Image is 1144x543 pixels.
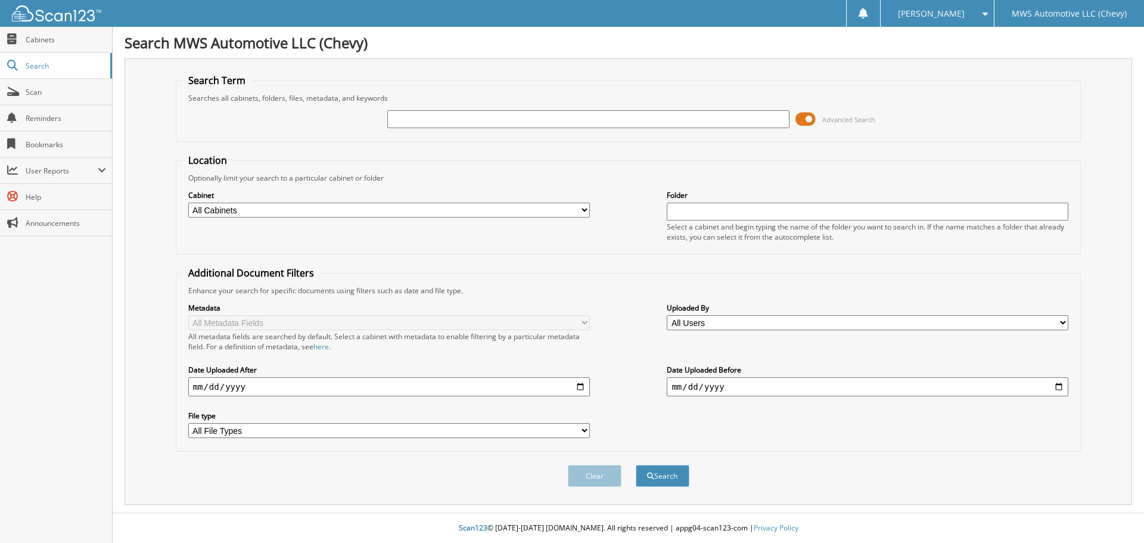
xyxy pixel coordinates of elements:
input: end [667,377,1068,396]
label: Date Uploaded Before [667,365,1068,375]
button: Clear [568,465,621,487]
legend: Additional Document Filters [182,266,320,280]
legend: Search Term [182,74,251,87]
span: Search [26,61,104,71]
span: Bookmarks [26,139,106,150]
a: Privacy Policy [754,523,798,533]
span: Advanced Search [822,115,875,124]
div: Select a cabinet and begin typing the name of the folder you want to search in. If the name match... [667,222,1068,242]
img: scan123-logo-white.svg [12,5,101,21]
label: Uploaded By [667,303,1068,313]
span: Help [26,192,106,202]
div: All metadata fields are searched by default. Select a cabinet with metadata to enable filtering b... [188,331,590,352]
span: Announcements [26,218,106,228]
input: start [188,377,590,396]
span: User Reports [26,166,98,176]
a: here [313,342,329,352]
span: Scan [26,87,106,97]
label: Folder [667,190,1068,200]
div: © [DATE]-[DATE] [DOMAIN_NAME]. All rights reserved | appg04-scan123-com | [113,514,1144,543]
span: Scan123 [459,523,487,533]
h1: Search MWS Automotive LLC (Chevy) [125,33,1132,52]
label: Metadata [188,303,590,313]
span: MWS Automotive LLC (Chevy) [1012,10,1127,17]
div: Enhance your search for specific documents using filters such as date and file type. [182,286,1075,296]
label: Date Uploaded After [188,365,590,375]
button: Search [636,465,689,487]
legend: Location [182,154,233,167]
div: Searches all cabinets, folders, files, metadata, and keywords [182,93,1075,103]
div: Optionally limit your search to a particular cabinet or folder [182,173,1075,183]
span: Cabinets [26,35,106,45]
span: Reminders [26,113,106,123]
span: [PERSON_NAME] [898,10,965,17]
label: File type [188,411,590,421]
label: Cabinet [188,190,590,200]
